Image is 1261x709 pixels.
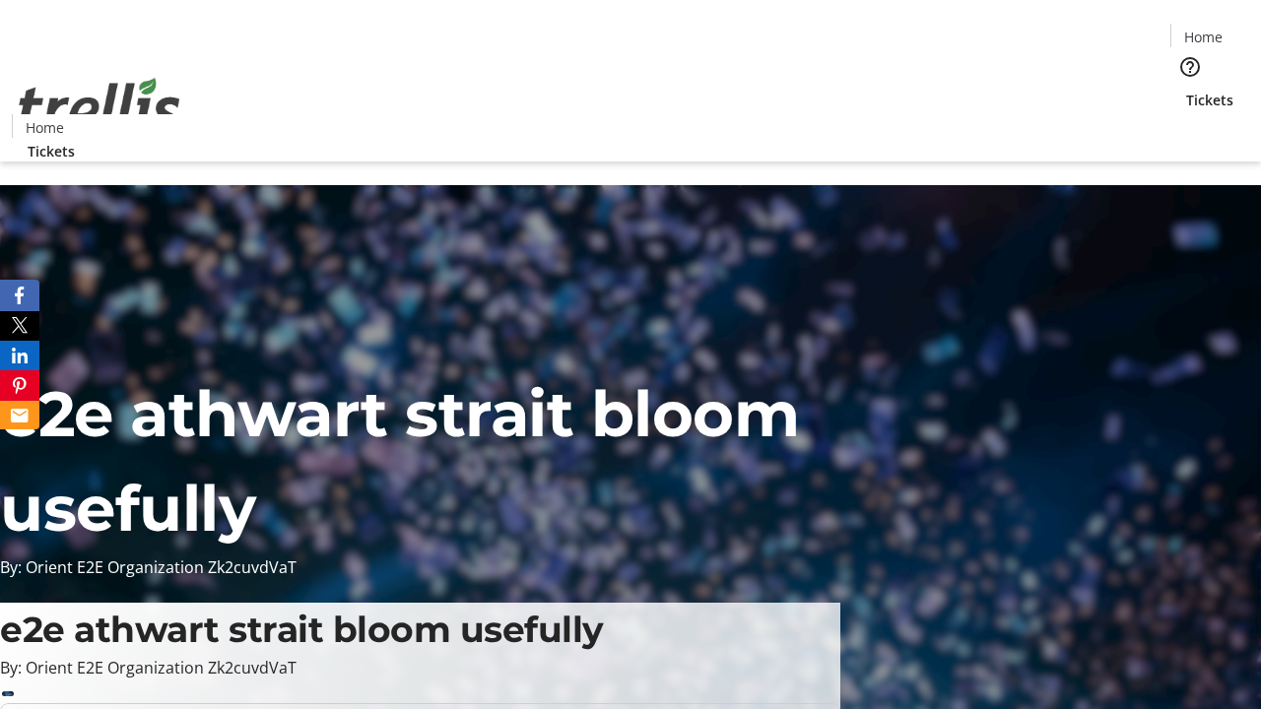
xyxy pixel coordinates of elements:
a: Tickets [12,141,91,161]
span: Tickets [28,141,75,161]
a: Home [1171,27,1234,47]
span: Home [1184,27,1223,47]
img: Orient E2E Organization Zk2cuvdVaT's Logo [12,56,187,155]
span: Tickets [1186,90,1233,110]
a: Home [13,117,76,138]
button: Help [1170,47,1210,87]
a: Tickets [1170,90,1249,110]
span: Home [26,117,64,138]
button: Cart [1170,110,1210,150]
